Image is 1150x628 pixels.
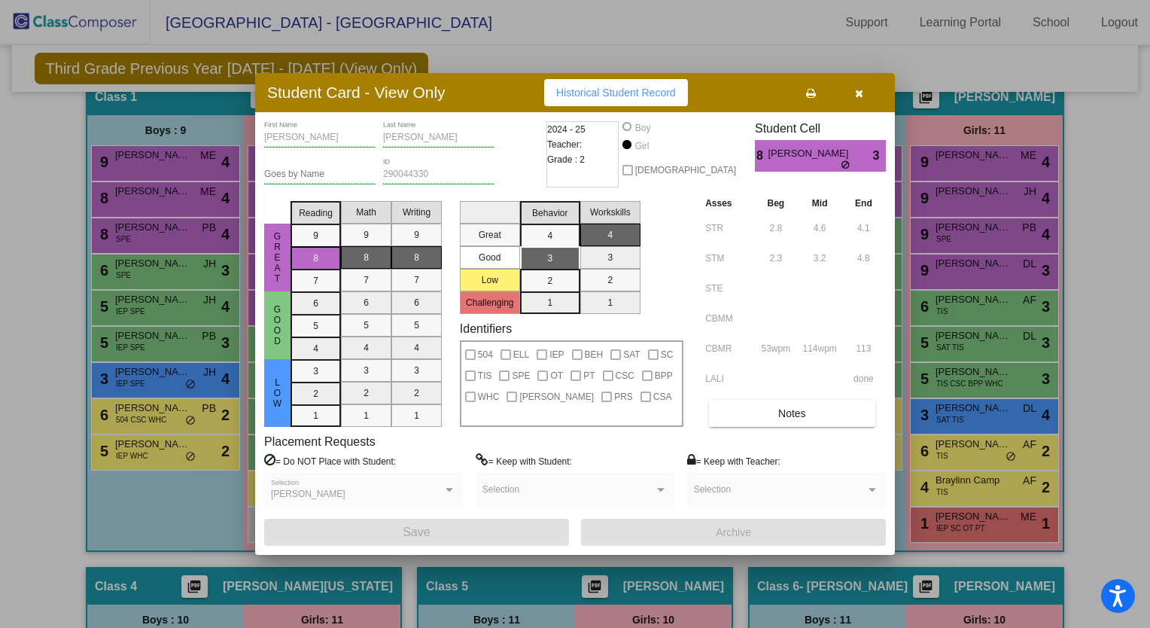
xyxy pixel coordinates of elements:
[478,388,500,406] span: WHC
[661,346,674,364] span: SC
[705,277,750,300] input: assessment
[271,377,284,409] span: Low
[634,121,651,135] div: Boy
[519,388,594,406] span: [PERSON_NAME]
[544,79,688,106] button: Historical Student Record
[873,147,886,165] span: 3
[705,217,750,239] input: assessment
[264,453,396,468] label: = Do NOT Place with Student:
[264,169,376,180] input: goes by name
[841,195,886,212] th: End
[614,388,633,406] span: PRS
[705,337,750,360] input: assessment
[550,367,563,385] span: OT
[556,87,676,99] span: Historical Student Record
[267,83,446,102] h3: Student Card - View Only
[581,519,886,546] button: Archive
[478,367,492,385] span: TIS
[753,195,798,212] th: Beg
[512,367,530,385] span: SPE
[653,388,672,406] span: CSA
[778,407,806,419] span: Notes
[547,152,585,167] span: Grade : 2
[271,489,345,499] span: [PERSON_NAME]
[547,122,586,137] span: 2024 - 25
[705,247,750,270] input: assessment
[264,434,376,449] label: Placement Requests
[403,526,430,538] span: Save
[709,400,875,427] button: Notes
[476,453,572,468] label: = Keep with Student:
[478,346,493,364] span: 504
[768,146,851,161] span: [PERSON_NAME]
[271,231,284,284] span: Great
[616,367,634,385] span: CSC
[705,367,750,390] input: assessment
[755,147,768,165] span: 8
[705,307,750,330] input: assessment
[271,304,284,346] span: Good
[716,526,751,538] span: Archive
[798,195,841,212] th: Mid
[460,322,512,336] label: Identifiers
[655,367,673,385] span: BPP
[383,169,494,180] input: Enter ID
[623,346,640,364] span: SAT
[264,519,569,546] button: Save
[635,161,736,179] span: [DEMOGRAPHIC_DATA]
[687,453,780,468] label: = Keep with Teacher:
[634,139,650,153] div: Girl
[755,121,886,136] h3: Student Cell
[549,346,564,364] span: IEP
[583,367,595,385] span: PT
[585,346,604,364] span: BEH
[547,137,582,152] span: Teacher:
[701,195,753,212] th: Asses
[513,346,529,364] span: ELL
